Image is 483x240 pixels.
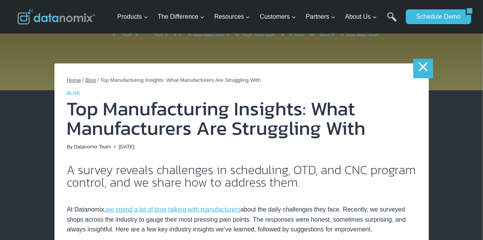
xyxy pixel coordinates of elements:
span: The Difference [158,12,205,22]
span: Resources [214,12,250,22]
a: × [413,59,433,78]
time: [DATE] [119,143,134,151]
h2: A survey reveals challenges in scheduling, OTD, and CNC program control, and we share how to addr... [67,164,416,189]
span: / [97,77,99,83]
span: About Us [345,12,377,22]
span: By [67,143,73,151]
h1: Top Manufacturing Insights: What Manufacturers Are Struggling With [67,99,416,138]
span: Top Manufacturing Insights: What Manufacturers Are Struggling With [100,77,261,83]
a: Blog [85,77,96,83]
img: Datanomix [18,9,95,25]
span: Partners [306,12,335,22]
span: / [83,77,84,83]
a: we spend a lot of time talking with manufacturers [106,206,241,213]
a: Schedule Demo [406,9,466,24]
a: Home [67,77,81,83]
a: Blog [67,91,81,95]
a: Search [387,12,397,30]
p: At Datanomix, about the daily challenges they face. Recently, we surveyed shops across the indust... [67,195,416,235]
nav: Breadcrumbs [67,76,416,85]
nav: Primary Navigation [114,4,402,30]
a: Datanomix Team [74,144,111,150]
span: Customers [260,12,296,22]
span: Products [117,12,148,22]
